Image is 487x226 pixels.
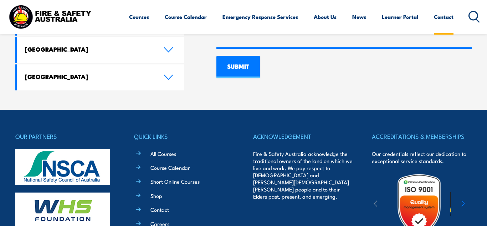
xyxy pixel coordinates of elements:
[17,65,184,91] a: [GEOGRAPHIC_DATA]
[434,8,453,25] a: Contact
[222,8,298,25] a: Emergency Response Services
[25,73,153,81] h4: [GEOGRAPHIC_DATA]
[15,149,110,185] img: nsca-logo-footer
[352,8,366,25] a: News
[15,132,115,142] h4: OUR PARTNERS
[150,192,162,200] a: Shop
[372,132,472,142] h4: ACCREDITATIONS & MEMBERSHIPS
[25,46,153,53] h4: [GEOGRAPHIC_DATA]
[150,150,176,158] a: All Courses
[382,8,418,25] a: Learner Portal
[17,37,184,63] a: [GEOGRAPHIC_DATA]
[129,8,149,25] a: Courses
[134,132,234,142] h4: QUICK LINKS
[150,206,169,214] a: Contact
[150,164,190,172] a: Course Calendar
[165,8,207,25] a: Course Calendar
[253,132,353,142] h4: ACKNOWLEDGEMENT
[314,8,337,25] a: About Us
[150,178,200,185] a: Short Online Courses
[253,151,353,200] p: Fire & Safety Australia acknowledge the traditional owners of the land on which we live and work....
[216,56,260,78] input: SUBMIT
[372,151,472,165] p: Our credentials reflect our dedication to exceptional service standards.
